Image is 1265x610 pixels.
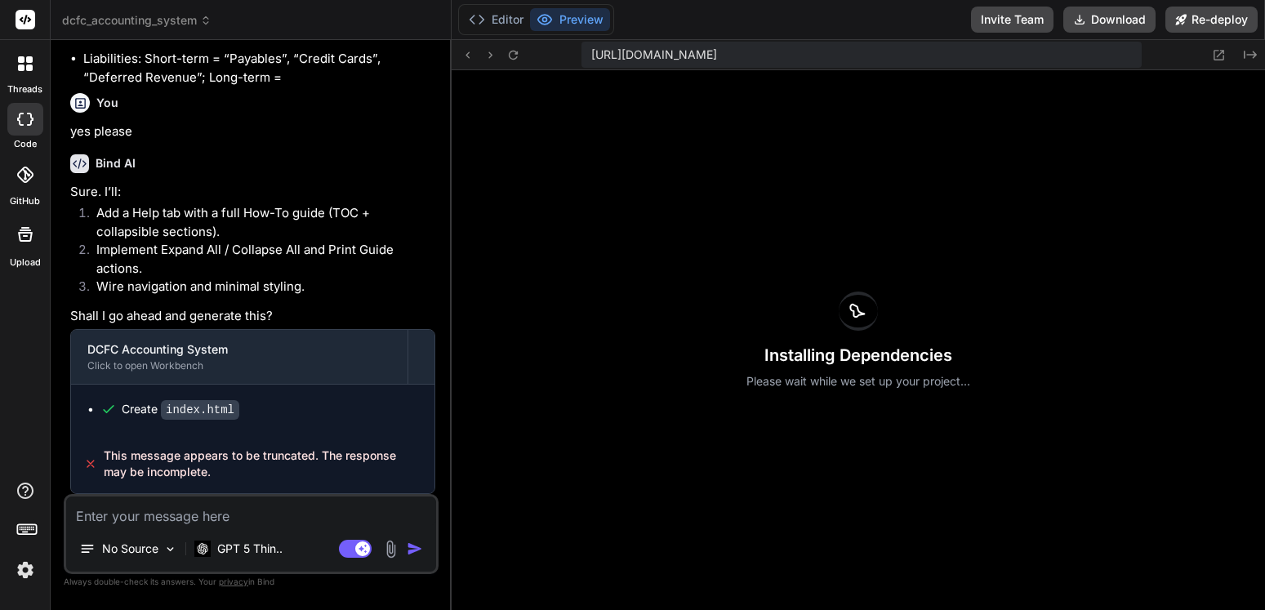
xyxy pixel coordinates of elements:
[87,341,391,358] div: DCFC Accounting System
[746,373,970,390] p: Please wait while we set up your project...
[83,241,435,278] li: Implement Expand All / Collapse All and Print Guide actions.
[104,447,421,480] span: This message appears to be truncated. The response may be incomplete.
[96,155,136,171] h6: Bind AI
[62,12,212,29] span: dcfc_accounting_system
[194,541,211,556] img: GPT 5 Thinking High
[83,278,435,301] li: Wire navigation and minimal styling.
[96,95,118,111] h6: You
[1063,7,1156,33] button: Download
[122,401,239,418] div: Create
[7,82,42,96] label: threads
[70,183,435,202] p: Sure. I’ll:
[70,307,435,326] p: Shall I go ahead and generate this?
[161,400,239,420] code: index.html
[217,541,283,557] p: GPT 5 Thin..
[407,541,423,557] img: icon
[591,47,717,63] span: [URL][DOMAIN_NAME]
[1165,7,1258,33] button: Re-deploy
[70,122,435,141] p: yes please
[102,541,158,557] p: No Source
[64,574,439,590] p: Always double-check its answers. Your in Bind
[163,542,177,556] img: Pick Models
[11,556,39,584] img: settings
[462,8,530,31] button: Editor
[87,359,391,372] div: Click to open Workbench
[83,50,435,87] li: Liabilities: Short-term = “Payables”, “Credit Cards”, “Deferred Revenue”; Long-term =
[83,204,435,241] li: Add a Help tab with a full How-To guide (TOC + collapsible sections).
[71,330,408,384] button: DCFC Accounting SystemClick to open Workbench
[219,577,248,586] span: privacy
[14,137,37,151] label: code
[381,540,400,559] img: attachment
[10,194,40,208] label: GitHub
[10,256,41,269] label: Upload
[971,7,1053,33] button: Invite Team
[530,8,610,31] button: Preview
[746,344,970,367] h3: Installing Dependencies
